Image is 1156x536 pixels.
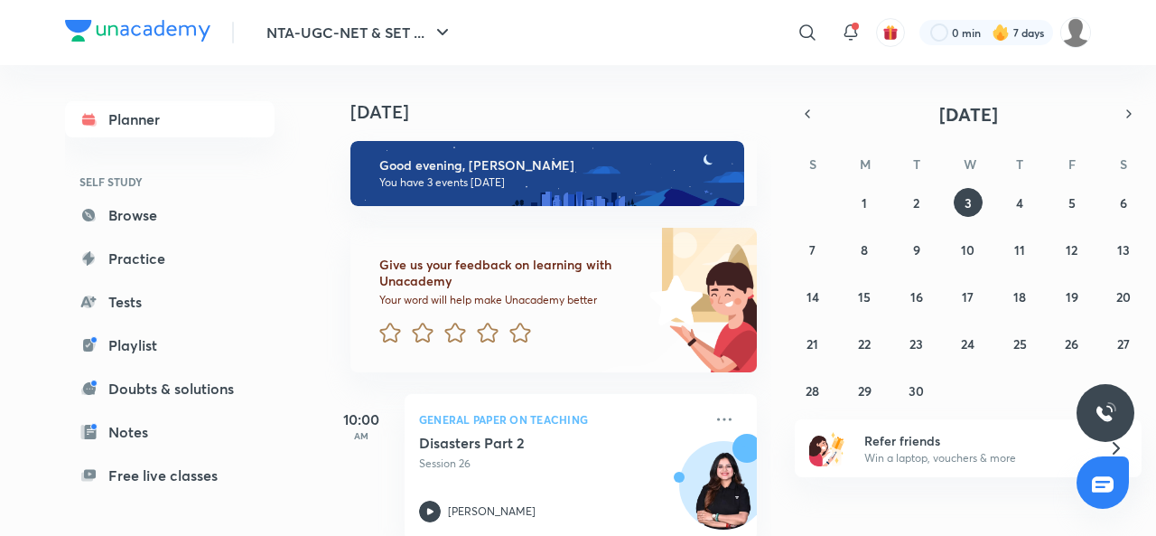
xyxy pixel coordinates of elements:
img: Company Logo [65,20,210,42]
abbr: September 28, 2025 [806,382,819,400]
button: avatar [876,18,905,47]
button: September 6, 2025 [1109,188,1138,217]
abbr: September 16, 2025 [910,288,923,306]
button: September 30, 2025 [902,376,931,405]
button: September 3, 2025 [954,188,983,217]
button: September 10, 2025 [954,235,983,264]
abbr: September 5, 2025 [1068,194,1076,212]
button: September 20, 2025 [1109,282,1138,311]
a: Tests [65,284,275,320]
a: Free live classes [65,457,275,494]
button: September 15, 2025 [850,282,879,311]
abbr: Friday [1068,155,1076,173]
abbr: September 4, 2025 [1016,194,1023,212]
button: September 14, 2025 [798,282,827,311]
abbr: September 11, 2025 [1014,241,1025,259]
abbr: Thursday [1016,155,1023,173]
a: Practice [65,240,275,277]
abbr: September 9, 2025 [913,241,920,259]
abbr: Tuesday [913,155,920,173]
p: [PERSON_NAME] [448,503,536,520]
a: Planner [65,101,275,137]
button: September 24, 2025 [954,329,983,358]
abbr: September 12, 2025 [1066,241,1077,259]
button: September 12, 2025 [1058,235,1086,264]
button: September 2, 2025 [902,188,931,217]
abbr: September 19, 2025 [1066,288,1078,306]
abbr: September 7, 2025 [809,241,816,259]
h6: Give us your feedback on learning with Unacademy [379,257,643,289]
h5: 10:00 [325,409,397,430]
abbr: September 10, 2025 [961,241,974,259]
button: September 26, 2025 [1058,329,1086,358]
img: referral [809,430,845,466]
abbr: September 22, 2025 [858,335,871,353]
abbr: September 1, 2025 [862,194,867,212]
p: Win a laptop, vouchers & more [864,450,1086,466]
img: avatar [882,24,899,41]
abbr: September 18, 2025 [1013,288,1026,306]
abbr: Saturday [1120,155,1127,173]
p: You have 3 events [DATE] [379,175,728,190]
abbr: September 29, 2025 [858,382,872,400]
abbr: September 13, 2025 [1117,241,1130,259]
button: September 11, 2025 [1005,235,1034,264]
p: Your word will help make Unacademy better [379,293,643,307]
h6: Refer friends [864,431,1086,450]
abbr: September 3, 2025 [965,194,972,212]
img: ranjini [1060,17,1091,48]
button: September 7, 2025 [798,235,827,264]
button: September 18, 2025 [1005,282,1034,311]
p: AM [325,430,397,441]
button: September 19, 2025 [1058,282,1086,311]
button: September 27, 2025 [1109,329,1138,358]
abbr: September 17, 2025 [962,288,974,306]
img: streak [992,24,1010,42]
abbr: September 23, 2025 [909,335,923,353]
abbr: September 8, 2025 [861,241,868,259]
abbr: Monday [860,155,871,173]
button: September 23, 2025 [902,329,931,358]
abbr: Sunday [809,155,816,173]
abbr: Wednesday [964,155,976,173]
abbr: September 2, 2025 [913,194,919,212]
abbr: September 15, 2025 [858,288,871,306]
button: September 22, 2025 [850,329,879,358]
abbr: September 27, 2025 [1117,335,1130,353]
button: September 25, 2025 [1005,329,1034,358]
h4: [DATE] [350,101,775,123]
button: September 16, 2025 [902,282,931,311]
abbr: September 26, 2025 [1065,335,1078,353]
button: September 29, 2025 [850,376,879,405]
a: Browse [65,197,275,233]
a: Notes [65,414,275,450]
h6: Good evening, [PERSON_NAME] [379,157,728,174]
abbr: September 20, 2025 [1116,288,1131,306]
abbr: September 30, 2025 [909,382,924,400]
abbr: September 25, 2025 [1013,335,1027,353]
button: September 28, 2025 [798,376,827,405]
button: September 9, 2025 [902,235,931,264]
h6: SELF STUDY [65,166,275,197]
span: [DATE] [939,102,998,127]
img: feedback_image [588,228,757,372]
button: September 8, 2025 [850,235,879,264]
a: Playlist [65,327,275,363]
img: evening [350,141,744,206]
button: [DATE] [820,101,1116,127]
abbr: September 14, 2025 [806,288,819,306]
abbr: September 24, 2025 [961,335,974,353]
abbr: September 21, 2025 [806,335,818,353]
p: General Paper on Teaching [419,409,703,430]
button: September 4, 2025 [1005,188,1034,217]
button: September 5, 2025 [1058,188,1086,217]
button: September 21, 2025 [798,329,827,358]
p: Session 26 [419,456,703,472]
button: September 17, 2025 [954,282,983,311]
a: Company Logo [65,20,210,46]
abbr: September 6, 2025 [1120,194,1127,212]
button: September 13, 2025 [1109,235,1138,264]
img: ttu [1095,402,1116,424]
button: September 1, 2025 [850,188,879,217]
button: NTA-UGC-NET & SET ... [256,14,464,51]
